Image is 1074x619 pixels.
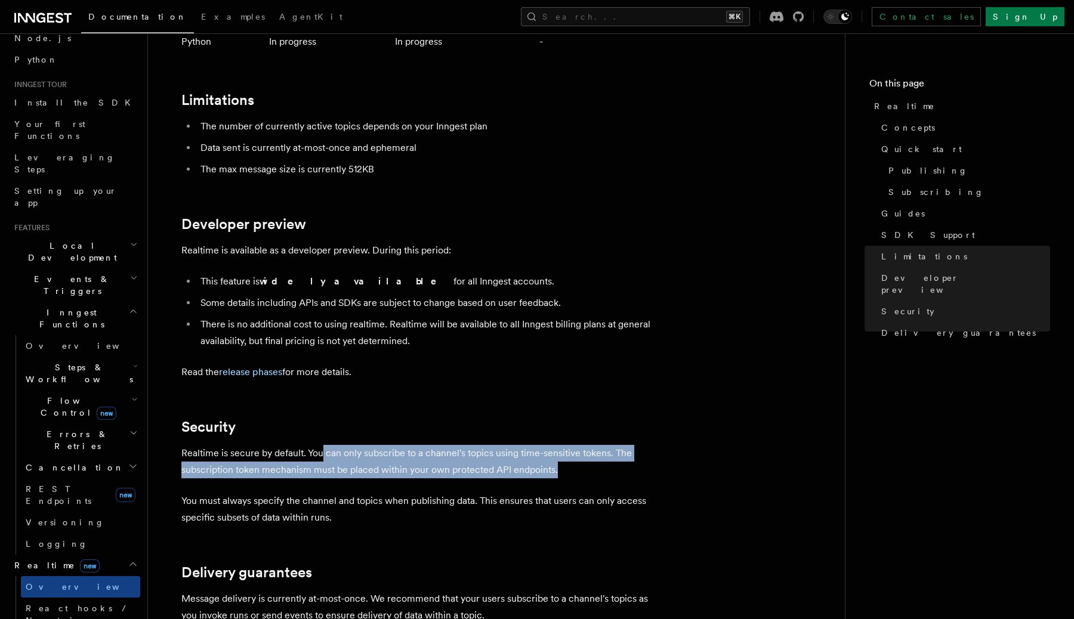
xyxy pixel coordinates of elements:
[26,484,91,506] span: REST Endpoints
[823,10,852,24] button: Toggle dark mode
[88,12,187,21] span: Documentation
[97,407,116,420] span: new
[26,518,104,527] span: Versioning
[181,445,659,478] p: Realtime is secure by default. You can only subscribe to a channel's topics using time-sensitive ...
[877,138,1050,160] a: Quick start
[181,216,306,233] a: Developer preview
[181,92,254,109] a: Limitations
[197,295,659,311] li: Some details including APIs and SDKs are subject to change based on user feedback.
[21,457,140,478] button: Cancellation
[881,229,975,241] span: SDK Support
[194,4,272,32] a: Examples
[219,366,282,377] a: release phases
[181,564,312,581] a: Delivery guarantees
[21,533,140,555] a: Logging
[881,305,934,317] span: Security
[877,301,1050,322] a: Security
[869,76,1050,95] h4: On this page
[877,203,1050,224] a: Guides
[10,49,140,70] a: Python
[872,7,981,26] a: Contact sales
[197,316,659,349] li: There is no additional cost to using realtime. Realtime will be available to all Inngest billing ...
[14,55,58,64] span: Python
[881,327,1036,339] span: Delivery guarantees
[10,80,67,89] span: Inngest tour
[116,488,135,502] span: new
[10,240,130,264] span: Local Development
[10,335,140,555] div: Inngest Functions
[10,307,129,330] span: Inngest Functions
[21,428,129,452] span: Errors & Retries
[21,478,140,512] a: REST Endpointsnew
[26,582,149,592] span: Overview
[26,539,88,549] span: Logging
[10,92,140,113] a: Install the SDK
[10,273,130,297] span: Events & Triggers
[521,7,750,26] button: Search...⌘K
[881,250,967,262] span: Limitations
[874,100,935,112] span: Realtime
[10,559,100,571] span: Realtime
[14,98,138,107] span: Install the SDK
[877,224,1050,246] a: SDK Support
[21,395,131,419] span: Flow Control
[80,559,100,572] span: new
[10,147,140,180] a: Leveraging Steps
[726,11,743,23] kbd: ⌘K
[14,33,71,43] span: Node.js
[181,30,264,54] td: Python
[986,7,1064,26] a: Sign Up
[877,267,1050,301] a: Developer preview
[81,4,194,33] a: Documentation
[181,419,236,435] a: Security
[21,462,124,473] span: Cancellation
[21,576,140,598] a: Overview
[201,12,265,21] span: Examples
[21,423,140,457] button: Errors & Retries
[10,27,140,49] a: Node.js
[14,119,85,141] span: Your first Functions
[881,122,935,134] span: Concepts
[21,357,140,390] button: Steps & Workflows
[884,181,1050,203] a: Subscribing
[869,95,1050,117] a: Realtime
[10,180,140,213] a: Setting up your app
[197,273,659,290] li: This feature is for all Inngest accounts.
[390,30,534,54] td: In progress
[10,555,140,576] button: Realtimenew
[21,512,140,533] a: Versioning
[26,341,149,351] span: Overview
[10,113,140,147] a: Your first Functions
[10,223,50,233] span: Features
[10,268,140,302] button: Events & Triggers
[197,140,659,156] li: Data sent is currently at-most-once and ephemeral
[279,12,342,21] span: AgentKit
[272,4,350,32] a: AgentKit
[181,493,659,526] p: You must always specify the channel and topics when publishing data. This ensures that users can ...
[10,235,140,268] button: Local Development
[877,117,1050,138] a: Concepts
[10,302,140,335] button: Inngest Functions
[877,322,1050,343] a: Delivery guarantees
[877,246,1050,267] a: Limitations
[881,143,962,155] span: Quick start
[881,208,925,219] span: Guides
[181,242,659,259] p: Realtime is available as a developer preview. During this period:
[181,364,659,380] p: Read the for more details.
[264,30,391,54] td: In progress
[881,272,1050,296] span: Developer preview
[888,165,968,177] span: Publishing
[260,276,453,287] strong: widely available
[14,186,117,208] span: Setting up your app
[197,118,659,135] li: The number of currently active topics depends on your Inngest plan
[884,160,1050,181] a: Publishing
[14,153,115,174] span: Leveraging Steps
[197,161,659,178] li: The max message size is currently 512KB
[21,390,140,423] button: Flow Controlnew
[21,335,140,357] a: Overview
[21,361,133,385] span: Steps & Workflows
[888,186,984,198] span: Subscribing
[535,30,659,54] td: -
